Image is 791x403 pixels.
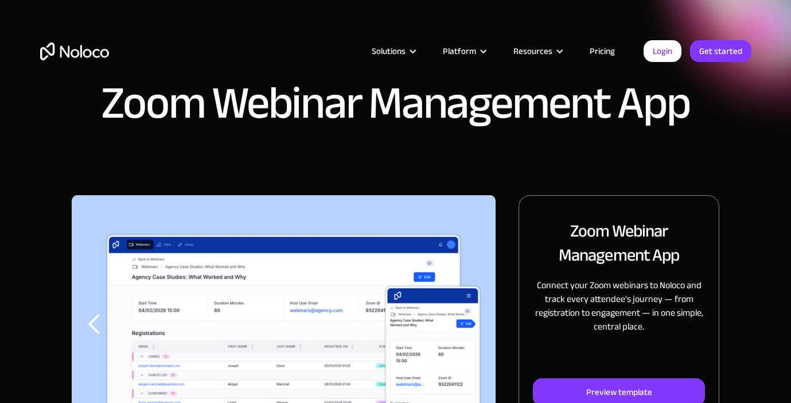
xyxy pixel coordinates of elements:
p: Connect your Zoom webinars to Noloco and track every attendee's journey — from registration to en... [533,278,705,334]
a: Pricing [575,44,629,59]
a: Login [644,40,681,62]
div: Preview template [586,385,652,400]
div: Solutions [372,44,406,59]
div: Resources [499,44,575,59]
div: Platform [443,44,476,59]
div: Resources [513,44,552,59]
h1: Zoom Webinar Management App [101,80,690,126]
div: Platform [428,44,499,59]
a: home [40,42,109,60]
a: Get started [690,40,751,62]
h2: Zoom Webinar Management App [533,219,705,267]
div: Solutions [357,44,428,59]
